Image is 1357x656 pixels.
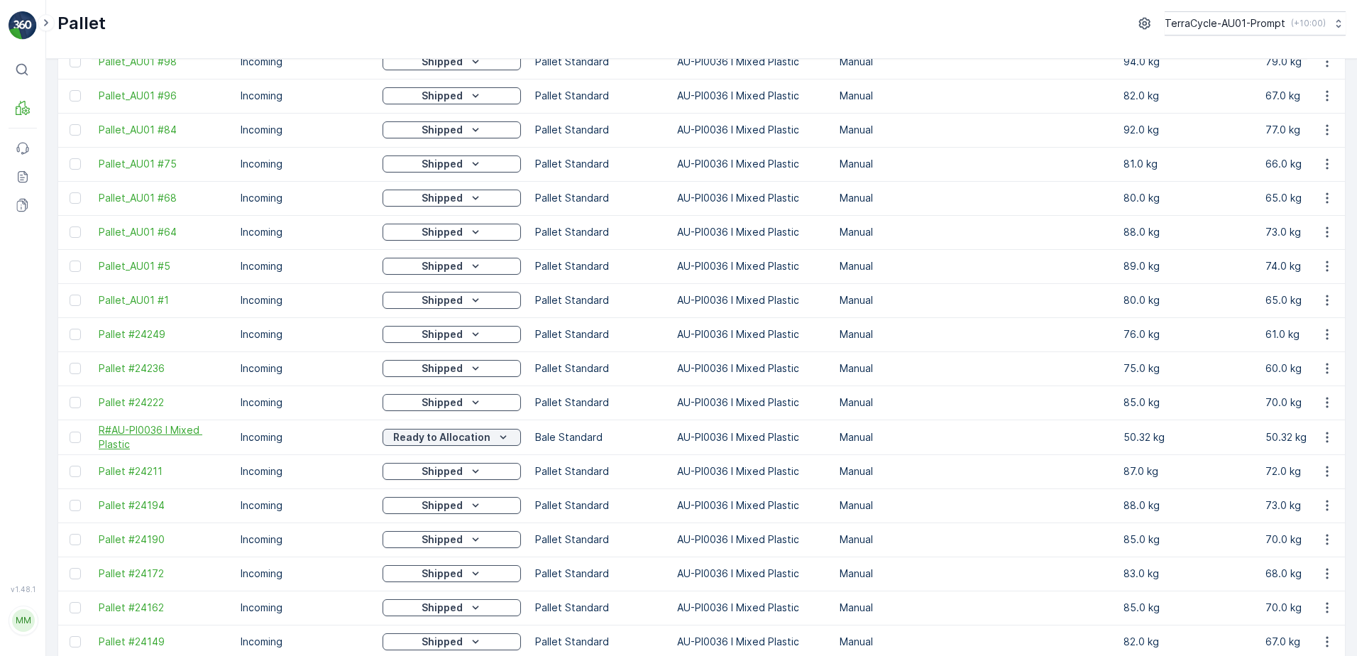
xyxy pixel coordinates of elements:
p: Shipped [422,327,463,341]
td: 76.0 kg [1116,317,1258,351]
td: AU-PI0036 I Mixed Plastic [670,79,833,113]
td: Incoming [234,488,375,523]
p: Shipped [422,601,463,615]
td: AU-PI0036 I Mixed Plastic [670,420,833,454]
td: Manual [833,113,974,147]
div: MM [12,609,35,632]
a: Pallet #24190 [99,532,226,547]
td: Pallet Standard [528,386,670,420]
div: Toggle Row Selected [70,226,81,238]
td: AU-PI0036 I Mixed Plastic [670,113,833,147]
button: Shipped [383,190,521,207]
span: 019931265099999891YBM500133001000650309MM [47,233,305,245]
p: Shipped [422,123,463,137]
td: 85.0 kg [1116,386,1258,420]
a: Pallet #24149 [99,635,226,649]
td: Manual [833,283,974,317]
p: Ready to Allocation [393,430,490,444]
div: Toggle Row Selected [70,363,81,374]
td: Manual [833,386,974,420]
p: Shipped [422,498,463,513]
span: Arrive Date : [12,256,75,268]
div: Toggle Row Selected [70,636,81,647]
button: TerraCycle-AU01-Prompt(+10:00) [1165,11,1346,35]
div: Toggle Row Selected [70,295,81,306]
td: Pallet Standard [528,215,670,249]
td: Manual [833,181,974,215]
p: Shipped [422,89,463,103]
td: 81.0 kg [1116,147,1258,181]
td: Pallet Standard [528,113,670,147]
span: First Weight : [12,280,80,292]
td: AU-PI0036 I Mixed Plastic [670,181,833,215]
td: Pallet Standard [528,181,670,215]
td: Incoming [234,351,375,386]
button: Shipped [383,155,521,173]
td: 88.0 kg [1116,488,1258,523]
td: Bale Standard [528,420,670,454]
div: Toggle Row Selected [70,158,81,170]
a: Pallet_AU01 #1 [99,293,226,307]
td: 80.0 kg [1116,283,1258,317]
td: Incoming [234,45,375,79]
td: AU-PI0036 I Mixed Plastic [670,45,833,79]
td: Manual [833,215,974,249]
td: Incoming [234,147,375,181]
td: AU-PI0036 I Mixed Plastic [670,557,833,591]
p: Shipped [422,464,463,479]
p: Shipped [422,225,463,239]
span: AU-PI0002 I Aluminium flexibles [87,303,248,315]
a: Pallet #24194 [99,498,226,513]
div: Toggle Row Selected [70,397,81,408]
span: Pallet #24162 [99,601,226,615]
div: Toggle Row Selected [70,192,81,204]
img: logo [9,11,37,40]
a: Pallet_AU01 #75 [99,157,226,171]
td: Incoming [234,249,375,283]
td: 92.0 kg [1116,113,1258,147]
span: R#AU-PI0036 I Mixed Plastic [99,423,226,452]
td: Incoming [234,215,375,249]
td: Manual [833,557,974,591]
button: Shipped [383,121,521,138]
a: Pallet #24222 [99,395,226,410]
td: AU-PI0036 I Mixed Plastic [670,249,833,283]
div: Toggle Row Selected [70,261,81,272]
div: Toggle Row Selected [70,466,81,477]
button: Shipped [383,292,521,309]
td: Pallet Standard [528,351,670,386]
button: Shipped [383,258,521,275]
td: Pallet Standard [528,249,670,283]
td: Manual [833,45,974,79]
td: AU-PI0036 I Mixed Plastic [670,283,833,317]
div: Toggle Row Selected [70,432,81,443]
button: Shipped [383,360,521,377]
td: Manual [833,351,974,386]
button: MM [9,596,37,645]
p: ( +10:00 ) [1291,18,1326,29]
td: Incoming [234,317,375,351]
td: AU-PI0036 I Mixed Plastic [670,147,833,181]
button: Shipped [383,463,521,480]
td: 50.32 kg [1116,420,1258,454]
div: Toggle Row Selected [70,534,81,545]
td: Pallet Standard [528,591,670,625]
p: Shipped [422,361,463,376]
p: Shipped [422,259,463,273]
td: AU-PI0036 I Mixed Plastic [670,454,833,488]
span: 0 kg [79,350,101,362]
div: Toggle Row Selected [70,602,81,613]
div: Toggle Row Selected [70,500,81,511]
p: Shipped [422,191,463,205]
p: Shipped [422,635,463,649]
div: Toggle Row Selected [70,568,81,579]
td: Incoming [234,591,375,625]
td: Pallet Standard [528,488,670,523]
a: Pallet #24249 [99,327,226,341]
span: Pallet_AU01 #5 [99,259,226,273]
button: Shipped [383,394,521,411]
